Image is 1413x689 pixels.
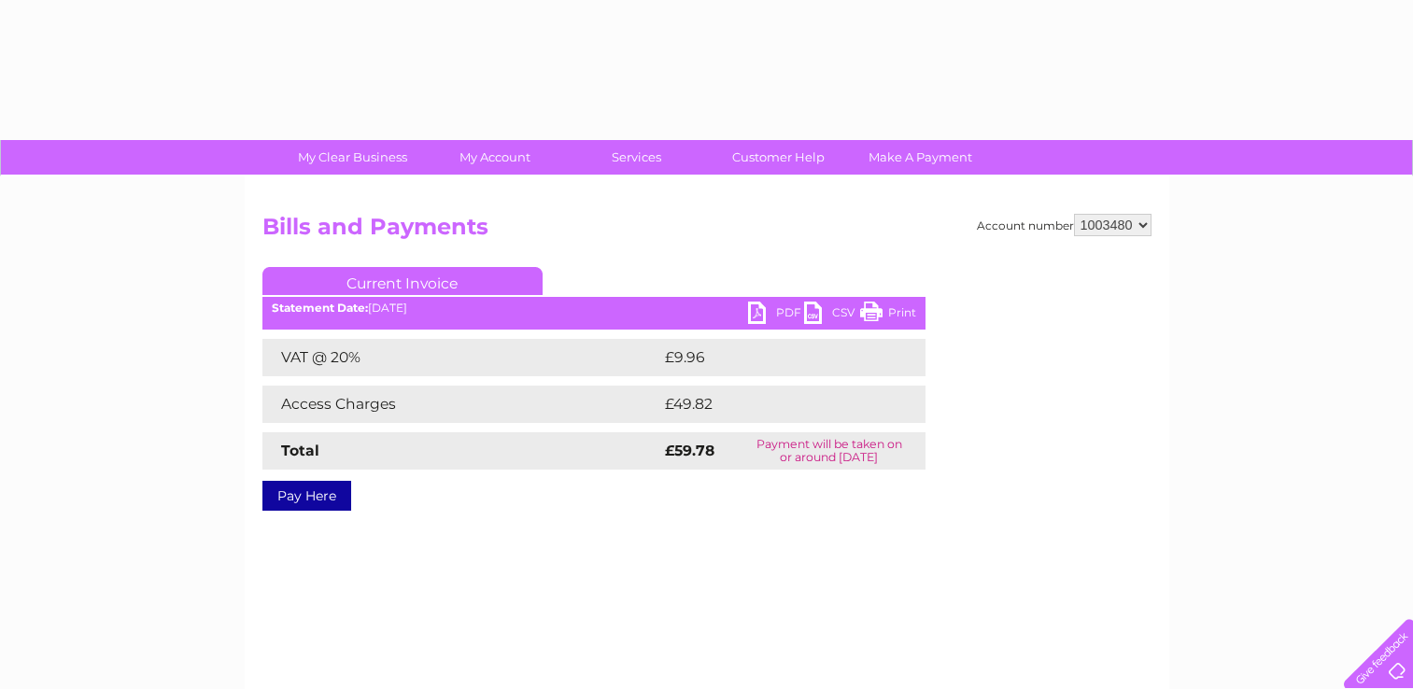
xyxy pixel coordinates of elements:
[660,386,888,423] td: £49.82
[262,214,1152,249] h2: Bills and Payments
[262,302,926,315] div: [DATE]
[262,339,660,376] td: VAT @ 20%
[804,302,860,329] a: CSV
[748,302,804,329] a: PDF
[417,140,572,175] a: My Account
[665,442,714,459] strong: £59.78
[262,481,351,511] a: Pay Here
[559,140,714,175] a: Services
[701,140,855,175] a: Customer Help
[733,432,926,470] td: Payment will be taken on or around [DATE]
[843,140,997,175] a: Make A Payment
[860,302,916,329] a: Print
[276,140,430,175] a: My Clear Business
[262,267,543,295] a: Current Invoice
[281,442,319,459] strong: Total
[660,339,883,376] td: £9.96
[977,214,1152,236] div: Account number
[272,301,368,315] b: Statement Date:
[262,386,660,423] td: Access Charges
